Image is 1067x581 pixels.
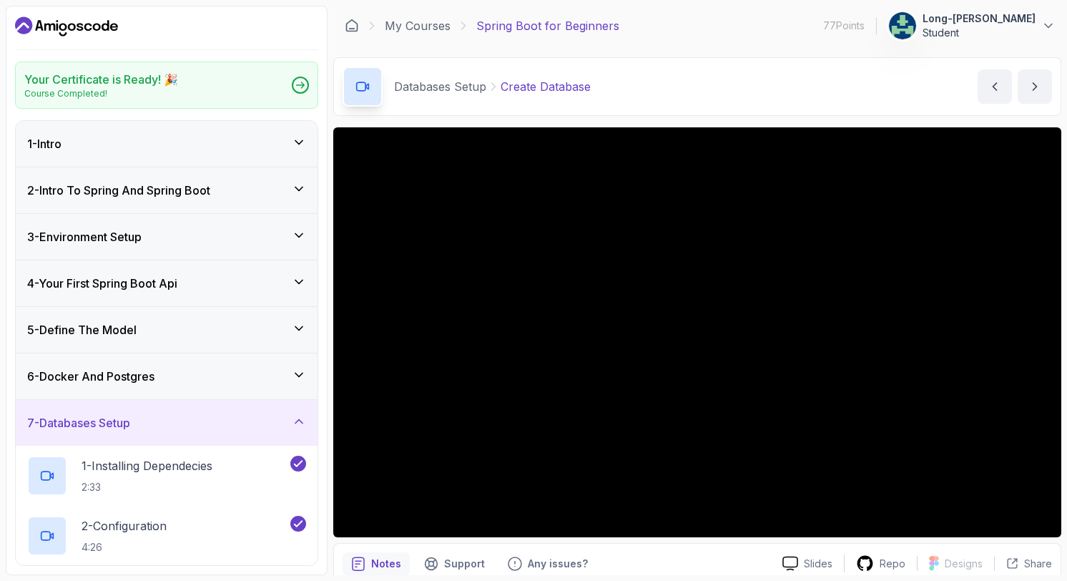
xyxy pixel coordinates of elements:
[27,414,130,431] h3: 7 - Databases Setup
[27,456,306,496] button: 1-Installing Dependecies2:33
[27,228,142,245] h3: 3 - Environment Setup
[82,540,167,555] p: 4:26
[27,321,137,338] h3: 5 - Define The Model
[416,552,493,575] button: Support button
[978,69,1012,104] button: previous content
[994,557,1052,571] button: Share
[24,88,178,99] p: Course Completed!
[16,121,318,167] button: 1-Intro
[771,556,844,571] a: Slides
[27,275,177,292] h3: 4 - Your First Spring Boot Api
[501,78,591,95] p: Create Database
[82,480,212,494] p: 2:33
[15,15,118,38] a: Dashboard
[27,368,154,385] h3: 6 - Docker And Postgres
[82,457,212,474] p: 1 - Installing Dependecies
[16,260,318,306] button: 4-Your First Spring Boot Api
[16,167,318,213] button: 2-Intro To Spring And Spring Boot
[476,17,619,34] p: Spring Boot for Beginners
[923,11,1036,26] p: Long-[PERSON_NAME]
[24,71,178,88] h2: Your Certificate is Ready! 🎉
[845,555,917,572] a: Repo
[333,127,1061,537] iframe: 3 - Create Database
[15,62,318,109] a: Your Certificate is Ready! 🎉Course Completed!
[27,182,210,199] h3: 2 - Intro To Spring And Spring Boot
[16,353,318,399] button: 6-Docker And Postgres
[16,400,318,446] button: 7-Databases Setup
[823,19,865,33] p: 77 Points
[27,516,306,556] button: 2-Configuration4:26
[1024,557,1052,571] p: Share
[444,557,485,571] p: Support
[27,135,62,152] h3: 1 - Intro
[343,552,410,575] button: notes button
[888,11,1056,40] button: user profile imageLong-[PERSON_NAME]Student
[1018,69,1052,104] button: next content
[16,307,318,353] button: 5-Define The Model
[385,17,451,34] a: My Courses
[880,557,905,571] p: Repo
[945,557,983,571] p: Designs
[345,19,359,33] a: Dashboard
[923,26,1036,40] p: Student
[16,214,318,260] button: 3-Environment Setup
[804,557,832,571] p: Slides
[82,517,167,534] p: 2 - Configuration
[499,552,596,575] button: Feedback button
[528,557,588,571] p: Any issues?
[371,557,401,571] p: Notes
[394,78,486,95] p: Databases Setup
[889,12,916,39] img: user profile image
